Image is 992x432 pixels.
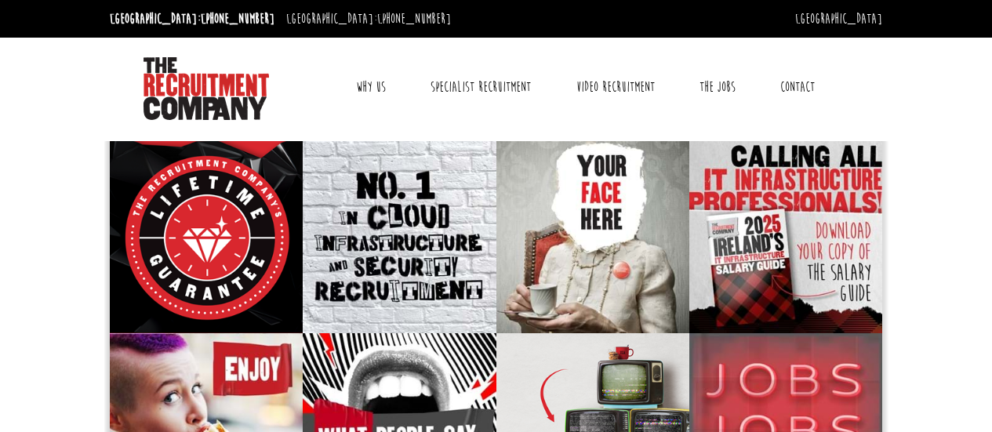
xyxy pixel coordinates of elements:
[282,6,455,31] li: [GEOGRAPHIC_DATA]:
[769,67,827,107] a: Contact
[106,6,278,31] li: [GEOGRAPHIC_DATA]:
[419,67,543,107] a: Specialist Recruitment
[795,10,882,27] a: [GEOGRAPHIC_DATA]
[344,67,398,107] a: Why Us
[565,67,667,107] a: Video Recruitment
[144,57,269,120] img: The Recruitment Company
[688,67,747,107] a: The Jobs
[201,10,274,27] a: [PHONE_NUMBER]
[377,10,451,27] a: [PHONE_NUMBER]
